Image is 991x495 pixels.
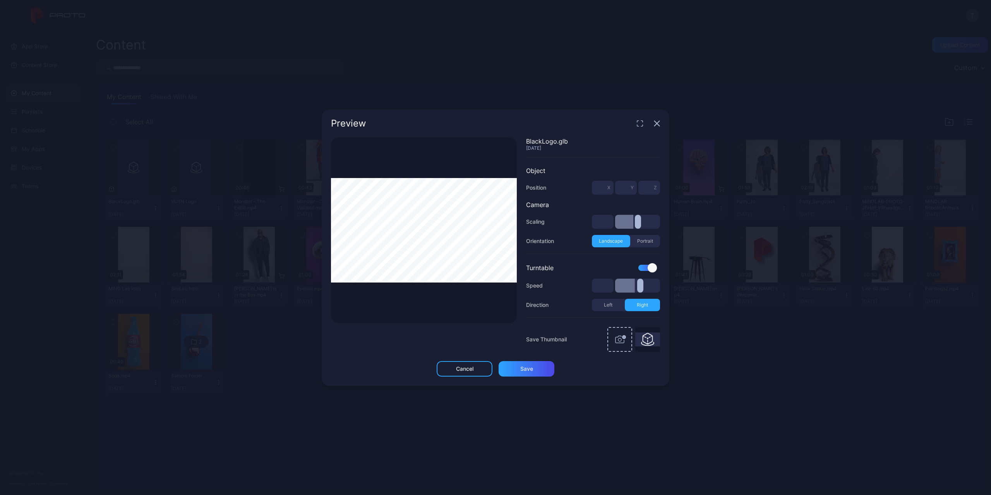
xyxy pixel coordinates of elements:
div: Speed [526,281,543,290]
div: BlackLogo.glb [526,137,660,145]
img: Thumbnail [635,332,660,346]
button: Cancel [437,361,492,377]
button: Landscape [592,235,630,247]
button: Save [499,361,554,377]
div: Cancel [456,366,473,372]
div: Object [526,167,660,175]
div: Preview [331,119,366,128]
div: Save [520,366,533,372]
div: Camera [526,201,660,209]
button: Right [625,299,660,311]
span: Z [654,185,657,191]
span: X [607,185,610,191]
span: Y [631,185,634,191]
div: Turntable [526,264,554,272]
div: Position [526,183,546,192]
div: Scaling [526,217,545,226]
div: Orientation [526,236,554,246]
span: Save Thumbnail [526,335,567,344]
div: [DATE] [526,145,660,151]
div: Direction [526,300,549,310]
button: Left [592,299,625,311]
button: Portrait [630,235,660,247]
